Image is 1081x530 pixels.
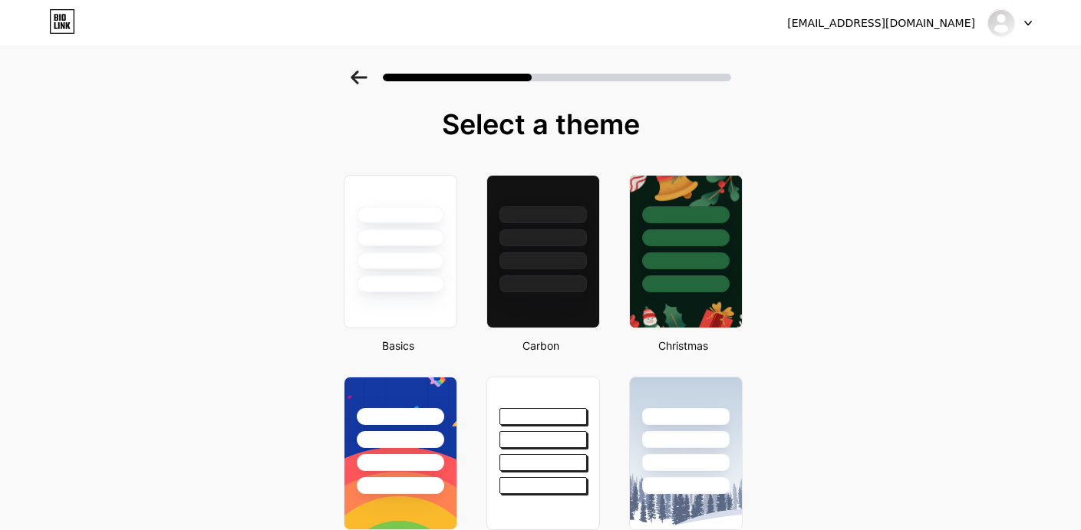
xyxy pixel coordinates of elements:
div: Carbon [482,337,600,354]
div: [EMAIL_ADDRESS][DOMAIN_NAME] [787,15,975,31]
img: 188betjjcom1 [987,8,1016,38]
div: Select a theme [338,109,744,140]
div: Christmas [625,337,743,354]
div: Basics [339,337,457,354]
